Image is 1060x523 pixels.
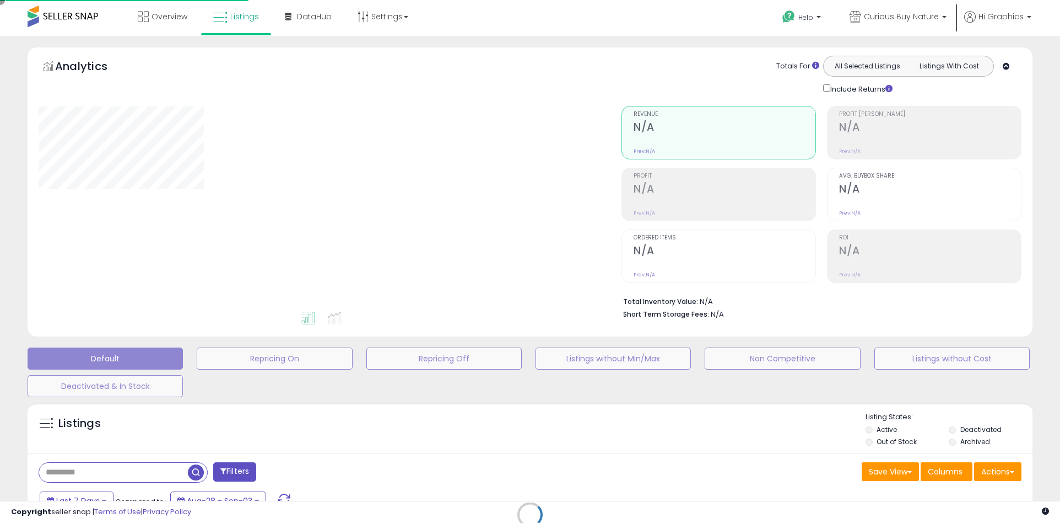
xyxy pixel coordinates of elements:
span: Help [798,13,813,22]
strong: Copyright [11,506,51,517]
h2: N/A [634,183,815,198]
span: Profit [PERSON_NAME] [839,111,1021,118]
small: Prev: N/A [634,271,655,278]
a: Hi Graphics [964,11,1031,36]
small: Prev: N/A [634,210,655,216]
span: DataHub [297,11,332,22]
span: Ordered Items [634,235,815,241]
li: N/A [623,294,1013,307]
h2: N/A [634,121,815,136]
small: Prev: N/A [839,210,861,216]
span: N/A [711,309,724,319]
span: Hi Graphics [978,11,1024,22]
span: Avg. Buybox Share [839,173,1021,179]
i: Get Help [782,10,796,24]
small: Prev: N/A [634,148,655,154]
a: Help [774,2,832,36]
h2: N/A [634,244,815,259]
div: seller snap | | [11,507,191,517]
div: Include Returns [815,82,906,95]
h5: Analytics [55,58,129,77]
span: Revenue [634,111,815,118]
small: Prev: N/A [839,271,861,278]
span: Overview [152,11,187,22]
h2: N/A [839,244,1021,259]
h2: N/A [839,183,1021,198]
button: Listings With Cost [908,59,990,73]
b: Total Inventory Value: [623,297,698,306]
button: Repricing On [197,348,352,370]
button: Listings without Cost [874,348,1030,370]
small: Prev: N/A [839,148,861,154]
span: Profit [634,173,815,179]
span: Listings [230,11,259,22]
div: Totals For [776,61,819,72]
button: Default [28,348,183,370]
button: Repricing Off [366,348,522,370]
h2: N/A [839,121,1021,136]
span: ROI [839,235,1021,241]
b: Short Term Storage Fees: [623,309,709,319]
button: Non Competitive [705,348,860,370]
button: Listings without Min/Max [536,348,691,370]
button: Deactivated & In Stock [28,375,183,397]
span: Curious Buy Nature [864,11,939,22]
button: All Selected Listings [826,59,908,73]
